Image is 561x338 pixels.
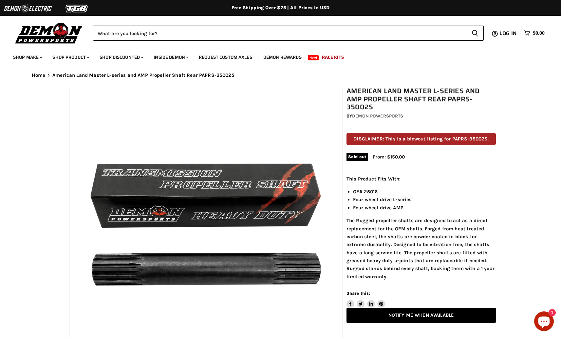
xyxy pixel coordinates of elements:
a: $0.00 [521,29,548,38]
span: $0.00 [533,30,545,36]
a: Shop Discounted [95,51,147,64]
img: TGB Logo 2 [52,2,102,15]
div: The Rugged propeller shafts are designed to act as a direct replacement for the OEM shafts. Forge... [346,175,496,281]
form: Product [93,26,484,41]
a: Race Kits [317,51,349,64]
li: Four wheel drive L-series [353,196,496,203]
nav: Breadcrumbs [19,73,543,78]
span: Sold out [346,153,368,160]
div: Free Shipping Over $75 | All Prices In USD [19,5,543,11]
a: Notify Me When Available [346,308,496,323]
a: Demon Rewards [258,51,307,64]
li: OE# 25016 [353,188,496,196]
a: Log in [496,31,521,36]
input: Search [93,26,466,41]
img: Demon Electric Logo 2 [3,2,52,15]
span: American Land Master L-series and AMP Propeller Shaft Rear PAPRS-35002S [52,73,235,78]
a: Demon Powersports [352,113,403,119]
p: This Product Fits With: [346,175,496,183]
a: Shop Make [8,51,46,64]
span: Log in [499,29,517,37]
span: New! [308,55,319,60]
span: From: $150.00 [373,154,405,160]
button: Search [466,26,484,41]
a: Home [32,73,46,78]
a: Request Custom Axles [194,51,257,64]
img: Demon Powersports [13,21,85,45]
li: Four wheel drive AMP [353,204,496,212]
inbox-online-store-chat: Shopify online store chat [532,311,556,333]
div: by [346,113,496,120]
ul: Main menu [8,48,543,64]
aside: Share this: [346,290,385,308]
h1: American Land Master L-series and AMP Propeller Shaft Rear PAPRS-35002S [346,87,496,111]
p: DISCLAIMER: This is a blowout listing for PAPRS-35002S. [346,133,496,145]
span: Share this: [346,291,370,296]
a: Shop Product [47,51,93,64]
a: Inside Demon [149,51,193,64]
